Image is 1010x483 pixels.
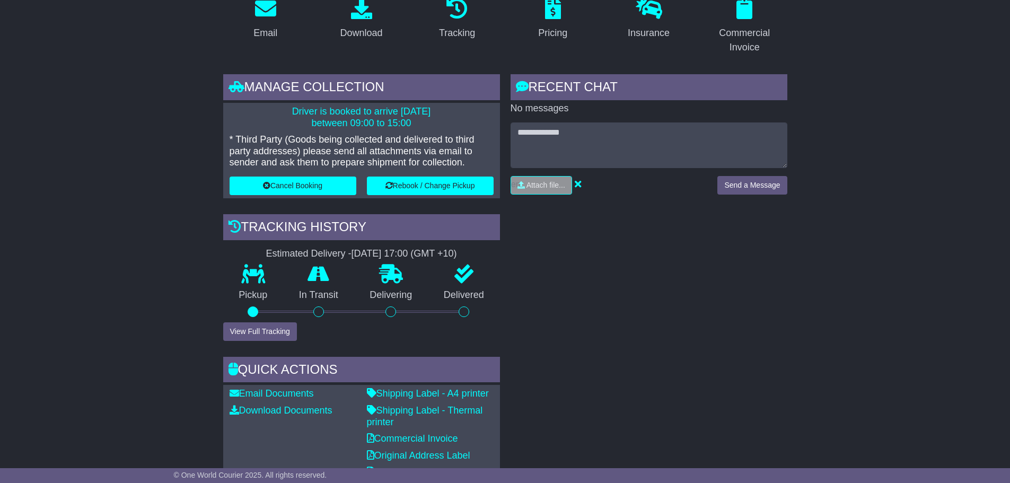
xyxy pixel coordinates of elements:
p: Driver is booked to arrive [DATE] between 09:00 to 15:00 [230,106,494,129]
div: Tracking [439,26,475,40]
button: Cancel Booking [230,177,356,195]
div: Quick Actions [223,357,500,385]
div: Download [340,26,382,40]
div: Insurance [628,26,670,40]
a: Address Label [367,467,435,477]
div: Tracking history [223,214,500,243]
div: RECENT CHAT [511,74,787,103]
div: Commercial Invoice [709,26,780,55]
a: Original Address Label [367,450,470,461]
p: Delivered [428,289,500,301]
p: In Transit [283,289,354,301]
div: Manage collection [223,74,500,103]
p: Delivering [354,289,428,301]
a: Download Documents [230,405,332,416]
a: Email Documents [230,388,314,399]
div: [DATE] 17:00 (GMT +10) [352,248,457,260]
span: © One World Courier 2025. All rights reserved. [174,471,327,479]
p: * Third Party (Goods being collected and delivered to third party addresses) please send all atta... [230,134,494,169]
p: No messages [511,103,787,115]
div: Estimated Delivery - [223,248,500,260]
a: Shipping Label - A4 printer [367,388,489,399]
a: Shipping Label - Thermal printer [367,405,483,427]
button: Send a Message [717,176,787,195]
a: Commercial Invoice [367,433,458,444]
div: Pricing [538,26,567,40]
button: View Full Tracking [223,322,297,341]
button: Rebook / Change Pickup [367,177,494,195]
p: Pickup [223,289,284,301]
div: Email [253,26,277,40]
